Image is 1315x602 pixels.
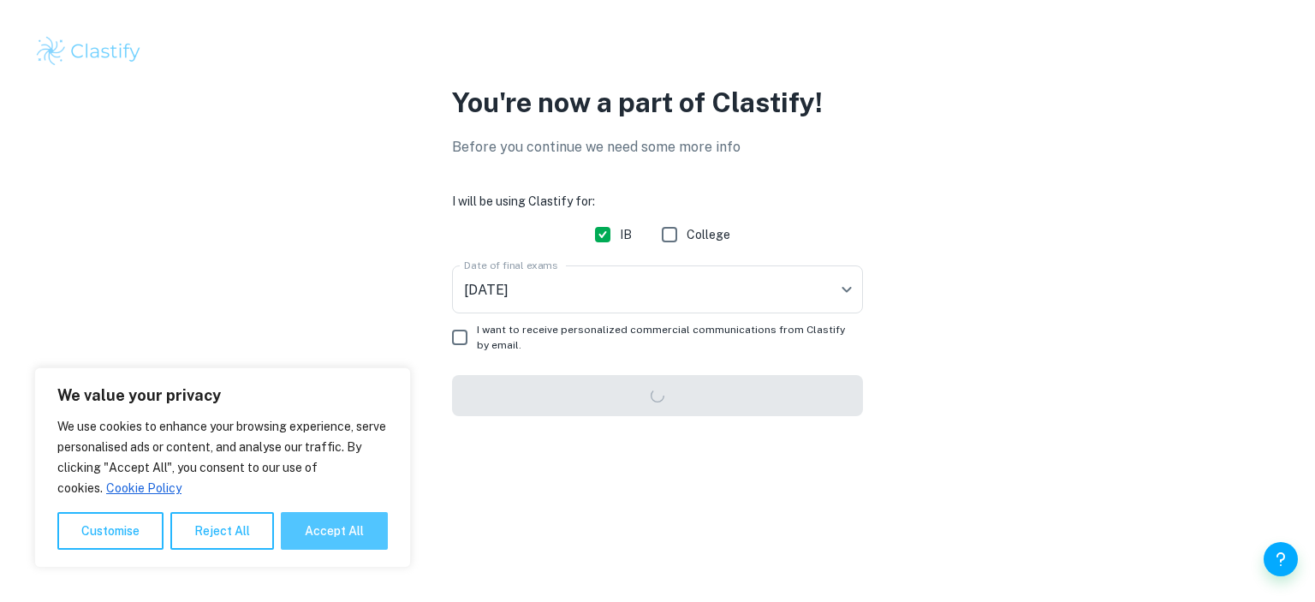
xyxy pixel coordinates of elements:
[34,34,1281,69] a: Clastify logo
[452,82,863,123] p: You're now a part of Clastify!
[477,322,849,353] span: I want to receive personalized commercial communications from Clastify by email.
[105,480,182,496] a: Cookie Policy
[452,265,863,313] div: [DATE]
[620,225,632,244] span: IB
[687,225,730,244] span: College
[34,367,411,568] div: We value your privacy
[452,192,863,211] h6: I will be using Clastify for:
[34,34,143,69] img: Clastify logo
[464,258,557,272] label: Date of final exams
[57,416,388,498] p: We use cookies to enhance your browsing experience, serve personalised ads or content, and analys...
[452,137,863,158] p: Before you continue we need some more info
[57,512,164,550] button: Customise
[281,512,388,550] button: Accept All
[1264,542,1298,576] button: Help and Feedback
[57,385,388,406] p: We value your privacy
[170,512,274,550] button: Reject All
